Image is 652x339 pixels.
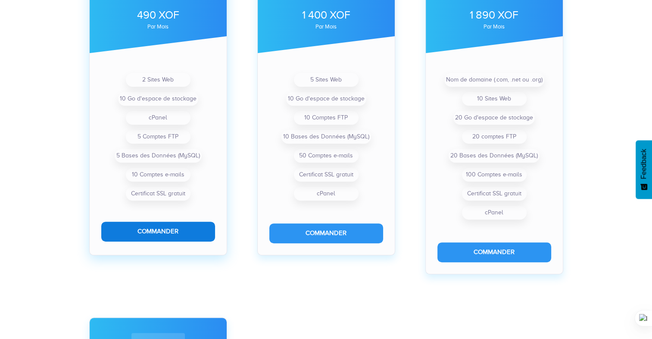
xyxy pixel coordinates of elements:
[294,111,359,125] li: 10 Comptes FTP
[636,140,652,199] button: Feedback - Afficher l’enquête
[126,187,190,201] li: Certificat SSL gratuit
[462,206,527,220] li: cPanel
[115,149,202,163] li: 5 Bases des Données (MySQL)
[462,130,527,144] li: 20 comptes FTP
[269,223,383,243] button: Commander
[126,111,190,125] li: cPanel
[462,168,527,182] li: 100 Comptes e-mails
[437,242,551,262] button: Commander
[269,24,383,29] div: par mois
[462,187,527,201] li: Certificat SSL gratuit
[126,168,190,182] li: 10 Comptes e-mails
[437,24,551,29] div: par mois
[462,92,527,106] li: 10 Sites Web
[294,149,359,163] li: 50 Comptes e-mails
[118,92,198,106] li: 10 Go d'espace de stockage
[286,92,366,106] li: 10 Go d'espace de stockage
[294,187,359,201] li: cPanel
[453,111,535,125] li: 20 Go d'espace de stockage
[269,7,383,23] div: 1 400 XOF
[437,7,551,23] div: 1 890 XOF
[101,222,215,241] button: Commander
[294,168,359,182] li: Certificat SSL gratuit
[449,149,540,163] li: 20 Bases des Données (MySQL)
[101,7,215,23] div: 490 XOF
[126,73,190,87] li: 2 Sites Web
[444,73,544,87] li: Nom de domaine (.com, .net ou .org)
[281,130,371,144] li: 10 Bases des Données (MySQL)
[294,73,359,87] li: 5 Sites Web
[640,149,648,179] span: Feedback
[126,130,190,144] li: 5 Comptes FTP
[101,24,215,29] div: par mois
